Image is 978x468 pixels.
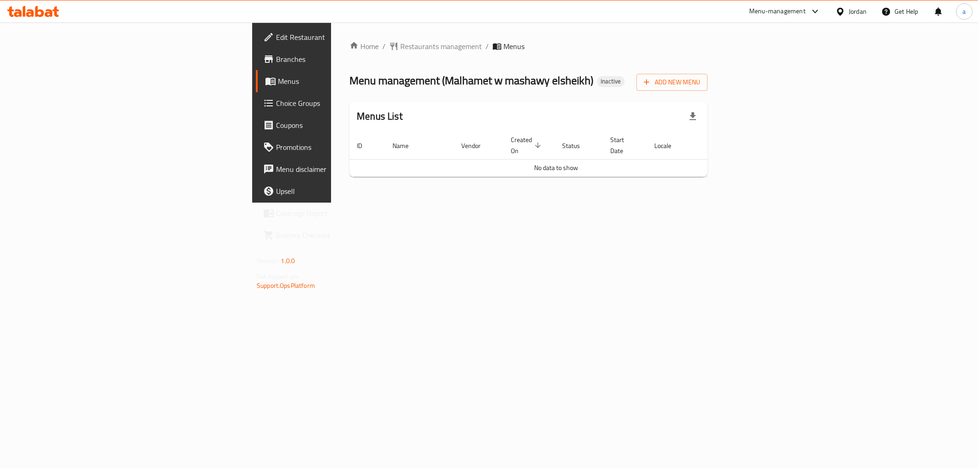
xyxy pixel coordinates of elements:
a: Menus [256,70,415,92]
span: Name [392,140,420,151]
table: enhanced table [349,132,763,177]
span: Inactive [597,77,624,85]
span: Menus [278,76,408,87]
h2: Menus List [357,110,403,123]
div: Inactive [597,76,624,87]
span: Menus [503,41,525,52]
a: Grocery Checklist [256,224,415,246]
a: Menu disclaimer [256,158,415,180]
a: Support.OpsPlatform [257,280,315,292]
span: Menu disclaimer [276,164,408,175]
span: Upsell [276,186,408,197]
span: Version: [257,255,279,267]
button: Add New Menu [636,74,707,91]
span: Vendor [461,140,492,151]
a: Restaurants management [389,41,482,52]
span: a [962,6,966,17]
span: Promotions [276,142,408,153]
span: Edit Restaurant [276,32,408,43]
span: Coverage Report [276,208,408,219]
span: Menu management ( Malhamet w mashawy elsheikh ) [349,70,593,91]
span: Grocery Checklist [276,230,408,241]
span: ID [357,140,374,151]
span: Start Date [610,134,636,156]
span: Choice Groups [276,98,408,109]
a: Choice Groups [256,92,415,114]
span: Locale [654,140,683,151]
a: Branches [256,48,415,70]
span: 1.0.0 [281,255,295,267]
a: Upsell [256,180,415,202]
span: Get support on: [257,270,299,282]
span: Branches [276,54,408,65]
span: Coupons [276,120,408,131]
a: Coverage Report [256,202,415,224]
nav: breadcrumb [349,41,707,52]
li: / [486,41,489,52]
span: Status [562,140,592,151]
th: Actions [694,132,763,160]
a: Edit Restaurant [256,26,415,48]
span: Restaurants management [400,41,482,52]
div: Jordan [849,6,867,17]
a: Coupons [256,114,415,136]
span: No data to show [534,162,578,174]
div: Export file [682,105,704,127]
div: Menu-management [749,6,806,17]
a: Promotions [256,136,415,158]
span: Created On [511,134,544,156]
span: Add New Menu [644,77,700,88]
